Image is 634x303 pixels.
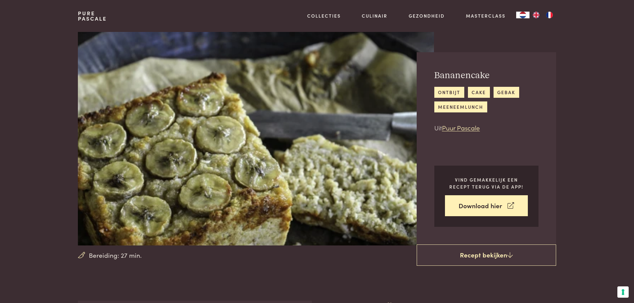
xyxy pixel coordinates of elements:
a: Collecties [307,12,341,19]
a: Culinair [362,12,387,19]
a: Puur Pascale [442,123,480,132]
p: Vind gemakkelijk een recept terug via de app! [445,176,528,190]
a: Recept bekijken [417,244,556,266]
div: Language [516,12,529,18]
a: Gezondheid [409,12,445,19]
img: Bananencake [78,32,434,245]
a: gebak [494,87,519,98]
a: PurePascale [78,11,107,21]
a: meeneemlunch [434,101,487,112]
span: Bereiding: 27 min. [89,250,142,260]
aside: Language selected: Nederlands [516,12,556,18]
a: ontbijt [434,87,464,98]
p: Uit [434,123,538,133]
ul: Language list [529,12,556,18]
a: cake [468,87,490,98]
a: NL [516,12,529,18]
a: Masterclass [466,12,506,19]
h2: Bananencake [434,70,538,81]
a: EN [529,12,543,18]
a: Download hier [445,195,528,216]
button: Uw voorkeuren voor toestemming voor trackingtechnologieën [617,286,629,298]
a: FR [543,12,556,18]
